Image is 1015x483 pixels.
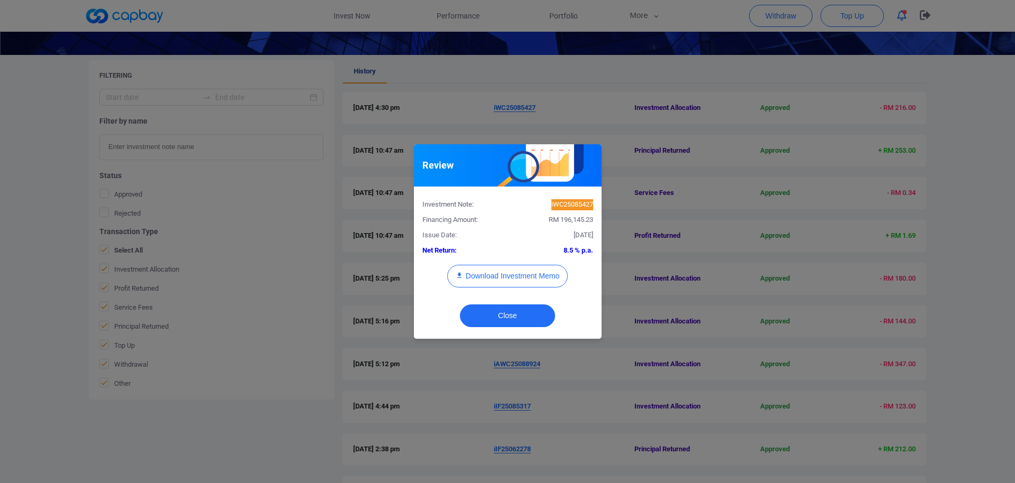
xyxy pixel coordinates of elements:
div: Investment Note: [414,199,508,210]
div: Net Return: [414,245,508,256]
div: Issue Date: [414,230,508,241]
button: Close [460,304,555,327]
div: Financing Amount: [414,215,508,226]
div: [DATE] [508,230,601,241]
button: Download Investment Memo [447,265,568,287]
span: RM 196,145.23 [549,216,593,224]
h5: Review [422,159,454,172]
div: 8.5 % p.a. [508,245,601,256]
div: iWC25085427 [508,199,601,210]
